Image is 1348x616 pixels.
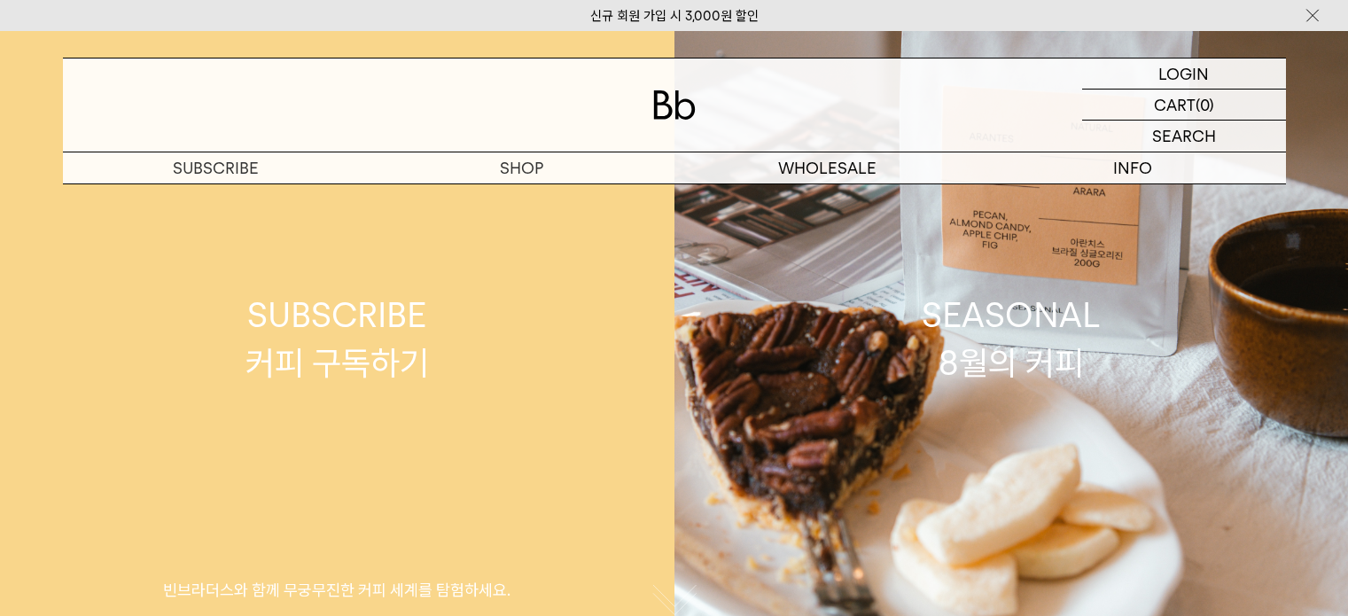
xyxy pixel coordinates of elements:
[653,90,696,120] img: 로고
[980,152,1286,183] p: INFO
[245,292,429,386] div: SUBSCRIBE 커피 구독하기
[1158,58,1209,89] p: LOGIN
[590,8,759,24] a: 신규 회원 가입 시 3,000원 할인
[674,152,980,183] p: WHOLESALE
[369,152,674,183] a: SHOP
[922,292,1101,386] div: SEASONAL 8월의 커피
[1154,90,1196,120] p: CART
[1196,90,1214,120] p: (0)
[1152,121,1216,152] p: SEARCH
[63,152,369,183] a: SUBSCRIBE
[1082,90,1286,121] a: CART (0)
[1082,58,1286,90] a: LOGIN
